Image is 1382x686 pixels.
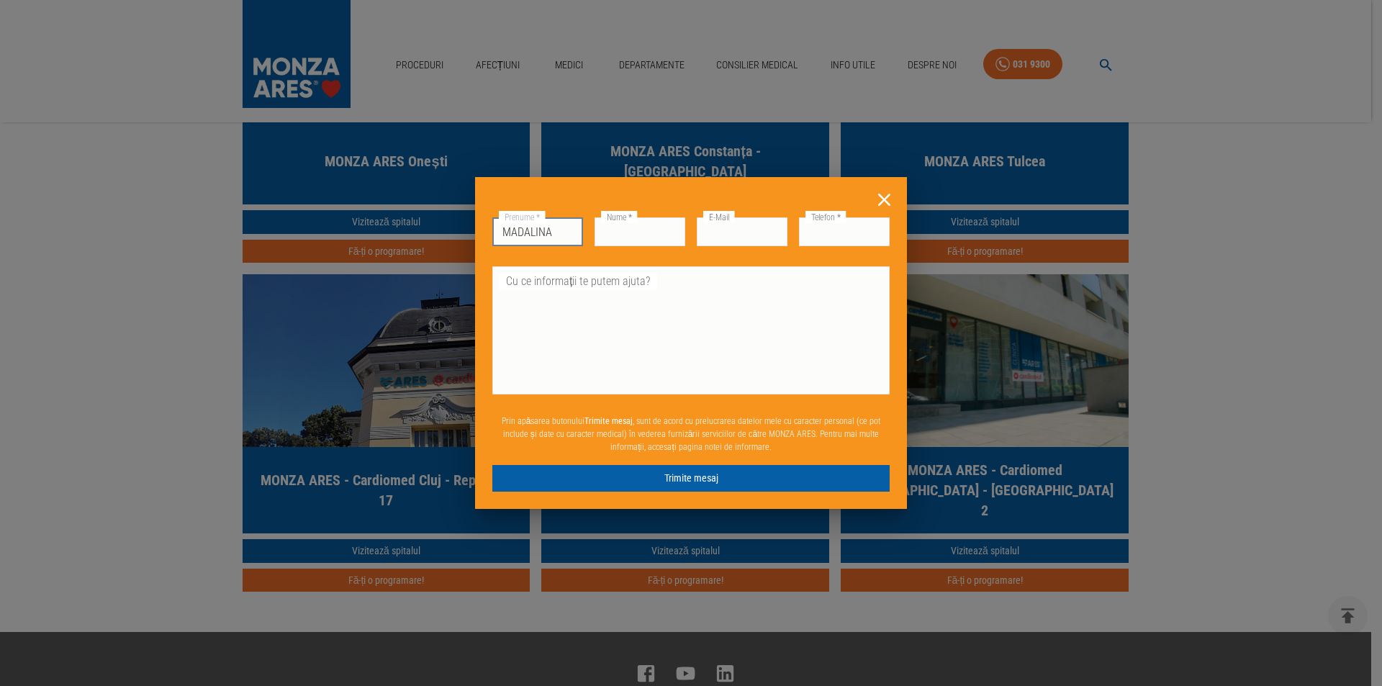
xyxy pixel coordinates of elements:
[805,211,846,223] label: Telefon
[601,211,637,223] label: Nume
[499,211,546,223] label: Prenume
[703,211,735,223] label: E-Mail
[584,416,633,426] b: Trimite mesaj
[492,465,890,492] button: Trimite mesaj
[492,409,890,459] p: Prin apăsarea butonului , sunt de acord cu prelucrarea datelor mele cu caracter personal (ce pot ...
